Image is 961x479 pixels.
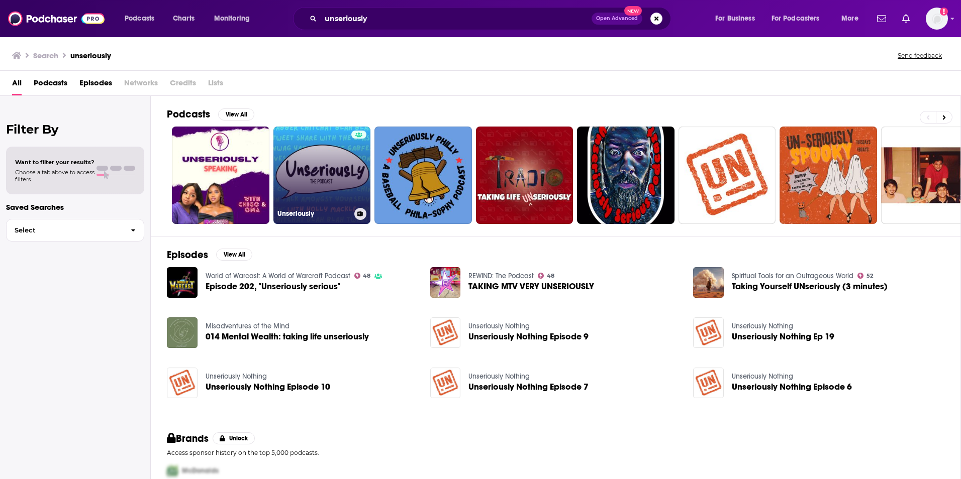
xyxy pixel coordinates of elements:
[124,75,158,95] span: Networks
[732,322,793,330] a: Unseriously Nothing
[167,249,252,261] a: EpisodesView All
[6,219,144,242] button: Select
[167,267,198,298] img: Episode 202, "Unseriously serious"
[303,7,681,30] div: Search podcasts, credits, & more...
[693,267,724,298] img: Taking Yourself UNseriously (3 minutes)
[867,274,873,278] span: 52
[182,466,219,475] span: McDonalds
[468,282,594,291] a: TAKING MTV VERY UNSERIOUSLY
[6,122,144,137] h2: Filter By
[70,51,111,60] h3: unseriously
[693,317,724,348] img: Unseriously Nothing Ep 19
[33,51,58,60] h3: Search
[206,272,350,280] a: World of Warcast: A World of Warcraft Podcast
[430,317,461,348] img: Unseriously Nothing Episode 9
[206,383,330,391] a: Unseriously Nothing Episode 10
[167,108,210,121] h2: Podcasts
[34,75,67,95] a: Podcasts
[708,11,767,27] button: open menu
[926,8,948,30] img: User Profile
[206,372,267,381] a: Unseriously Nothing
[592,13,642,25] button: Open AdvancedNew
[596,16,638,21] span: Open Advanced
[624,6,642,16] span: New
[167,317,198,348] img: 014 Mental Wealth: taking life unseriously
[167,449,944,456] p: Access sponsor history on the top 5,000 podcasts.
[468,272,534,280] a: REWIND: The Podcast
[430,267,461,298] img: TAKING MTV VERY UNSERIOUSLY
[207,11,263,27] button: open menu
[167,249,208,261] h2: Episodes
[8,9,105,28] img: Podchaser - Follow, Share and Rate Podcasts
[170,75,196,95] span: Credits
[857,273,873,279] a: 52
[214,12,250,26] span: Monitoring
[732,282,888,291] a: Taking Yourself UNseriously (3 minutes)
[206,322,290,330] a: Misadventures of the Mind
[538,273,554,279] a: 48
[218,108,254,121] button: View All
[765,11,834,27] button: open menu
[873,10,890,27] a: Show notifications dropdown
[732,332,834,341] a: Unseriously Nothing Ep 19
[732,372,793,381] a: Unseriously Nothing
[6,202,144,212] p: Saved Searches
[15,169,94,183] span: Choose a tab above to access filters.
[940,8,948,16] svg: Add a profile image
[841,12,858,26] span: More
[277,209,350,218] h3: Unseriously
[208,75,223,95] span: Lists
[363,274,370,278] span: 48
[468,332,589,341] a: Unseriously Nothing Episode 9
[468,372,530,381] a: Unseriously Nothing
[926,8,948,30] span: Logged in as smacnaughton
[321,11,592,27] input: Search podcasts, credits, & more...
[354,273,371,279] a: 48
[834,11,871,27] button: open menu
[895,51,945,60] button: Send feedback
[898,10,914,27] a: Show notifications dropdown
[15,159,94,166] span: Want to filter your results?
[125,12,154,26] span: Podcasts
[547,274,554,278] span: 48
[79,75,112,95] a: Episodes
[693,368,724,398] img: Unseriously Nothing Episode 6
[772,12,820,26] span: For Podcasters
[430,368,461,398] img: Unseriously Nothing Episode 7
[166,11,201,27] a: Charts
[118,11,167,27] button: open menu
[12,75,22,95] a: All
[216,249,252,261] button: View All
[206,332,369,341] a: 014 Mental Wealth: taking life unseriously
[167,108,254,121] a: PodcastsView All
[715,12,755,26] span: For Business
[167,432,209,445] h2: Brands
[206,282,340,291] span: Episode 202, "Unseriously serious"
[7,227,123,233] span: Select
[167,368,198,398] img: Unseriously Nothing Episode 10
[732,383,852,391] a: Unseriously Nothing Episode 6
[926,8,948,30] button: Show profile menu
[468,383,589,391] a: Unseriously Nothing Episode 7
[273,127,371,224] a: Unseriously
